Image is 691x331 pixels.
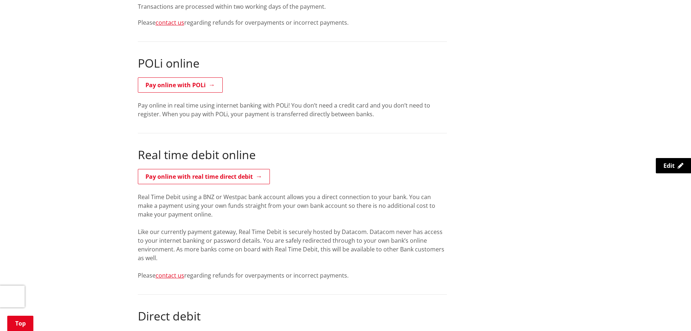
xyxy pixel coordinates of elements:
p: Like our currently payment gateway, Real Time Debit is securely hosted by Datacom. Datacom never ... [138,227,447,262]
h2: Real time debit online [138,148,447,162]
a: Pay online with real time direct debit [138,169,270,184]
a: contact us [156,19,184,27]
p: Real Time Debit using a BNZ or Westpac bank account allows you a direct connection to your bank. ... [138,193,447,219]
iframe: Messenger Launcher [658,300,684,327]
p: Please regarding refunds for overpayments or incorrect payments. [138,18,447,27]
p: Pay online in real time using internet banking with POLi! You don’t need a credit card and you do... [138,101,447,118]
h2: POLi online [138,56,447,70]
a: Pay online with POLi [138,77,223,93]
p: Transactions are processed within two working days of the payment. [138,2,447,11]
a: Edit [656,158,691,173]
p: Please regarding refunds for overpayments or incorrect payments. [138,271,447,280]
span: Edit [663,162,675,170]
a: Top [7,316,33,331]
h2: Direct debit [138,309,447,323]
a: contact us [156,271,184,279]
